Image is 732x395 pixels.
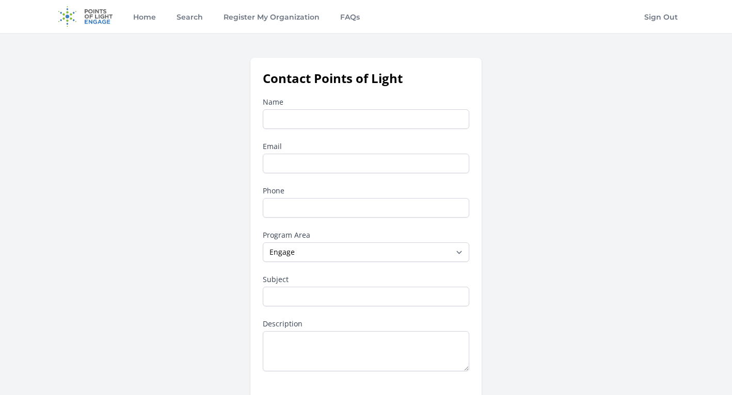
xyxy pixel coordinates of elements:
[263,70,469,87] h1: Contact Points of Light
[263,274,469,285] label: Subject
[263,319,469,329] label: Description
[263,230,469,240] label: Program Area
[263,141,469,152] label: Email
[263,97,469,107] label: Name
[263,242,469,262] select: Program Area
[263,186,469,196] label: Phone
